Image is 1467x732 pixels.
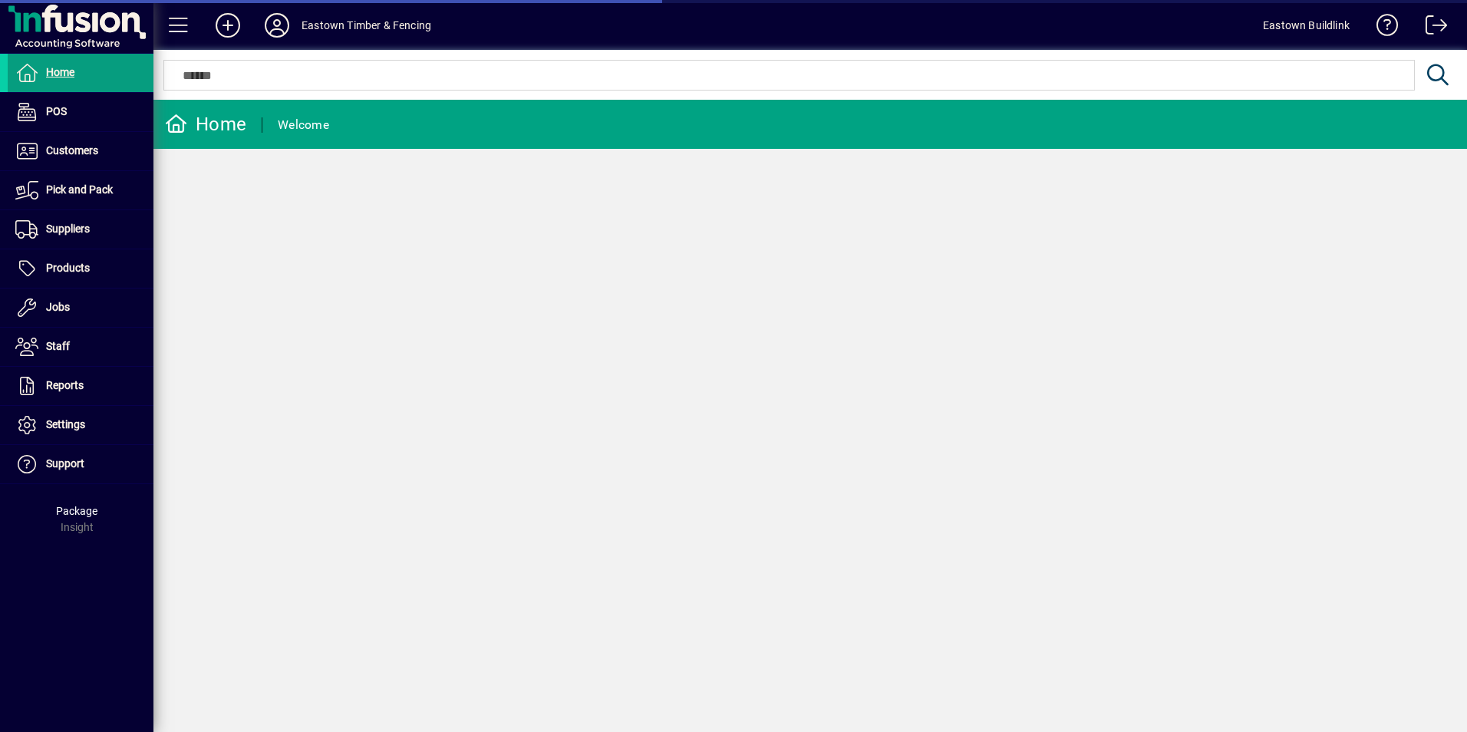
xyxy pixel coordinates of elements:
[46,457,84,470] span: Support
[1263,13,1350,38] div: Eastown Buildlink
[8,210,153,249] a: Suppliers
[1365,3,1399,53] a: Knowledge Base
[8,406,153,444] a: Settings
[8,93,153,131] a: POS
[8,367,153,405] a: Reports
[46,418,85,430] span: Settings
[8,132,153,170] a: Customers
[46,66,74,78] span: Home
[8,249,153,288] a: Products
[8,445,153,483] a: Support
[46,379,84,391] span: Reports
[1414,3,1448,53] a: Logout
[46,223,90,235] span: Suppliers
[302,13,431,38] div: Eastown Timber & Fencing
[203,12,252,39] button: Add
[46,183,113,196] span: Pick and Pack
[46,301,70,313] span: Jobs
[46,340,70,352] span: Staff
[252,12,302,39] button: Profile
[8,171,153,209] a: Pick and Pack
[8,289,153,327] a: Jobs
[278,113,329,137] div: Welcome
[165,112,246,137] div: Home
[8,328,153,366] a: Staff
[56,505,97,517] span: Package
[46,144,98,157] span: Customers
[46,105,67,117] span: POS
[46,262,90,274] span: Products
